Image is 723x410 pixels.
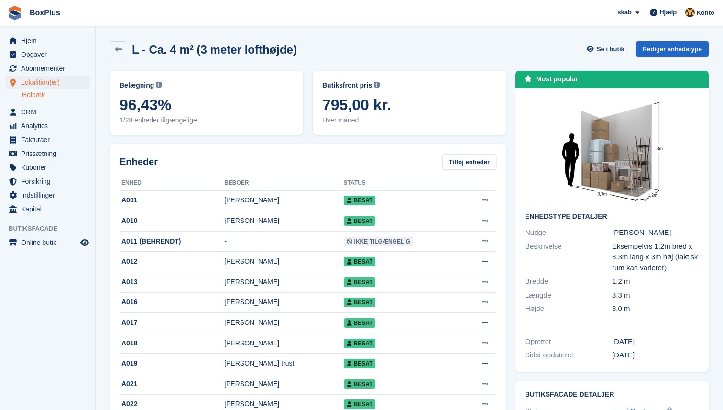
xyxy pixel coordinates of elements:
span: Analytics [21,119,78,133]
span: Ikke tilgængelig [344,237,413,246]
span: Besat [344,359,376,368]
div: [PERSON_NAME] [224,256,343,266]
div: Oprettet [525,336,612,347]
span: Se i butik [597,44,624,54]
a: BoxPlus [26,5,64,21]
div: A017 [120,318,224,328]
div: Længde [525,290,612,301]
th: Status [344,176,462,191]
div: [PERSON_NAME] [224,318,343,328]
a: menu [5,76,90,89]
h2: Enhedstype detaljer [525,213,699,221]
img: stora-icon-8386f47178a22dfd0bd8f6a31ec36ba5ce8667c1dd55bd0f319d3a0aa187defe.svg [8,6,22,20]
div: 3.3 m [612,290,699,301]
div: [DATE] [612,336,699,347]
th: Beboer [224,176,343,191]
a: menu [5,202,90,216]
span: Besat [344,379,376,389]
span: Indstillinger [21,188,78,202]
div: [PERSON_NAME] [224,277,343,287]
span: Kuponer [21,161,78,174]
div: A016 [120,297,224,307]
td: - [224,231,343,252]
span: 795,00 kr. [322,96,496,113]
div: A010 [120,216,224,226]
span: Belægning [120,80,154,90]
a: Forhåndsvisning af butik [79,237,90,248]
a: menu [5,175,90,188]
span: skab [617,8,632,17]
a: menu [5,62,90,75]
h2: Enheder [120,155,158,169]
span: 1/28 enheder tilgængelige [120,115,294,125]
div: [DATE] [612,350,699,361]
span: Besat [344,257,376,266]
div: 3.0 m [612,303,699,314]
div: [PERSON_NAME] trust [224,358,343,368]
div: Højde [525,303,612,314]
a: menu [5,236,90,249]
a: menu [5,48,90,61]
span: Besat [344,277,376,287]
span: Butiksfront pris [322,80,372,90]
span: Lokalition(er) [21,76,78,89]
span: Besat [344,399,376,409]
div: A018 [120,338,224,348]
span: Konto [696,8,714,18]
div: [PERSON_NAME] [612,227,699,238]
span: Online butik [21,236,78,249]
div: [PERSON_NAME] [224,379,343,389]
div: Eksempelvis 1,2m bred x 3,3m lang x 3m høj (faktisk rum kan varierer) [612,241,699,274]
div: A001 [120,195,224,205]
a: menu [5,188,90,202]
img: icon-info-grey-7440780725fd019a000dd9b08b2336e03edf1995a4989e88bcd33f0948082b44.svg [374,82,380,88]
div: Beskrivelse [525,241,612,274]
a: Holbæk [22,90,90,100]
span: Besat [344,216,376,226]
div: A012 [120,256,224,266]
span: Prissætning [21,147,78,160]
h2: L - Ca. 4 m² (3 meter lofthøjde) [132,43,297,56]
span: Opgaver [21,48,78,61]
span: Kapital [21,202,78,216]
div: [PERSON_NAME] [224,195,343,205]
img: Jannik Hansen [685,8,695,17]
div: Nudge [525,227,612,238]
div: [PERSON_NAME] [224,216,343,226]
div: A011 (BEHRENDT) [120,236,224,246]
a: Rediger enhedstype [636,41,709,57]
div: A019 [120,358,224,368]
span: Hjem [21,34,78,47]
span: Besat [344,318,376,328]
a: menu [5,34,90,47]
a: menu [5,161,90,174]
a: menu [5,133,90,146]
div: Most popular [536,74,578,84]
div: A021 [120,379,224,389]
div: [PERSON_NAME] [224,399,343,409]
a: menu [5,119,90,133]
div: Bredde [525,276,612,287]
div: [PERSON_NAME] [224,338,343,348]
span: Besat [344,339,376,348]
span: Butiksfacade [9,224,95,233]
div: Sidst opdateret [525,350,612,361]
span: 96,43% [120,96,294,113]
a: menu [5,147,90,160]
span: Hjælp [659,8,677,17]
span: Abonnementer [21,62,78,75]
span: Forsikring [21,175,78,188]
div: [PERSON_NAME] [224,297,343,307]
div: A013 [120,277,224,287]
div: A022 [120,399,224,409]
span: CRM [21,105,78,119]
img: icon-info-grey-7440780725fd019a000dd9b08b2336e03edf1995a4989e88bcd33f0948082b44.svg [156,82,162,88]
th: Enhed [120,176,224,191]
span: Besat [344,298,376,307]
h2: Butiksfacade detaljer [525,391,699,399]
img: 2.2m2-unit_2.jpg [540,98,684,205]
span: Besat [344,196,376,205]
a: menu [5,105,90,119]
span: Fakturaer [21,133,78,146]
div: 1.2 m [612,276,699,287]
